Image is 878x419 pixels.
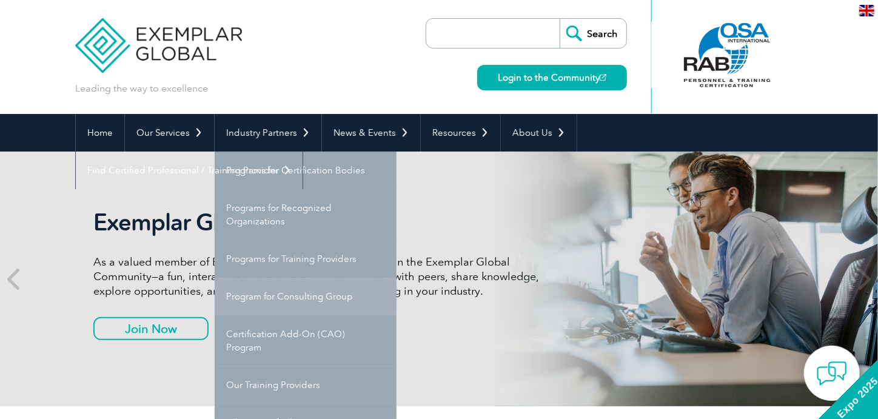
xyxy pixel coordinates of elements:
a: Programs for Recognized Organizations [215,189,397,240]
a: Join Now [93,317,209,340]
p: Leading the way to excellence [75,82,208,95]
a: Home [76,114,124,152]
a: Industry Partners [215,114,321,152]
a: Our Training Providers [215,366,397,404]
a: Programs for Training Providers [215,240,397,278]
a: Find Certified Professional / Training Provider [76,152,303,189]
a: Our Services [125,114,214,152]
a: About Us [501,114,577,152]
a: Resources [421,114,500,152]
a: Programs for Certification Bodies [215,152,397,189]
a: News & Events [322,114,420,152]
a: Certification Add-On (CAO) Program [215,315,397,366]
img: contact-chat.png [817,358,847,389]
a: Login to the Community [477,65,627,90]
img: open_square.png [600,74,606,81]
img: en [859,5,874,16]
input: Search [560,19,626,48]
a: Program for Consulting Group [215,278,397,315]
p: As a valued member of Exemplar Global, we invite you to join the Exemplar Global Community—a fun,... [93,255,548,298]
h2: Exemplar Global Community [93,209,548,236]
